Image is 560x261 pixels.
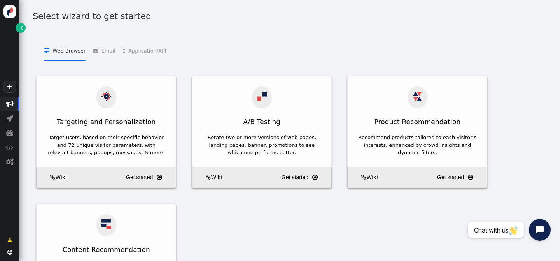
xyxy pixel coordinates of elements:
span:  [312,173,318,182]
span:  [6,129,14,136]
h1: Select wizard to get started [33,10,551,23]
a: Get started [126,170,173,184]
a: Wiki [39,173,66,182]
img: articles_recom.svg [101,219,111,229]
span:  [6,100,14,108]
span:  [6,158,14,166]
img: logo-icon.svg [3,5,16,18]
span:  [361,175,366,180]
li: Email [93,41,115,60]
img: products_recom.svg [413,92,422,101]
div: Rotate two or more versions of web pages, landing pages, banner, promotions to see which one perf... [202,134,321,157]
span:  [7,115,13,122]
span:  [7,250,12,255]
div: Recommend products tailored to each visitor’s interests, enhanced by crowd insights and dynamic f... [358,134,477,157]
span:  [206,175,211,180]
a: Get started [437,170,484,184]
a: + [3,81,16,93]
a:  [2,233,17,247]
a: Wiki [195,173,222,182]
span:  [123,48,128,53]
span:  [93,48,101,53]
div: Target users, based on their specific behavior and 72 unique visitor parameters, with relevant ba... [47,134,166,157]
span:  [44,48,52,53]
img: ab.svg [257,92,267,101]
div: Content Recommendation [37,241,176,259]
span:  [7,236,12,244]
li: Application/API [123,41,166,60]
li: Web Browser [44,41,86,60]
span:  [468,173,473,182]
div: A/B Testing [192,113,331,131]
div: Product Recommendation [348,113,487,131]
span:  [157,173,162,182]
span:  [20,24,23,32]
a:  [16,23,25,33]
span:  [50,175,55,180]
a: Get started [282,170,329,184]
a: Wiki [350,173,378,182]
span:  [6,144,14,151]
